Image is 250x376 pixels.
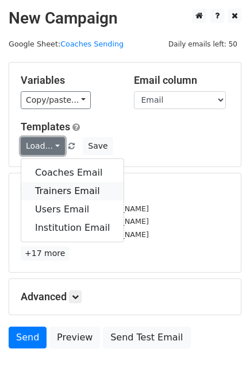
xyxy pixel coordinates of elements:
span: Daily emails left: 50 [164,38,241,51]
small: [EMAIL_ADDRESS][DOMAIN_NAME] [21,204,149,213]
a: Coaches Email [21,164,124,182]
a: +17 more [21,246,69,261]
button: Save [83,137,113,155]
a: Send [9,327,47,348]
a: Daily emails left: 50 [164,40,241,48]
a: Load... [21,137,65,155]
a: Templates [21,121,70,133]
h5: Variables [21,74,117,87]
a: Copy/paste... [21,91,91,109]
small: Google Sheet: [9,40,124,48]
h5: Email column [134,74,230,87]
small: [EMAIL_ADDRESS][DOMAIN_NAME] [21,230,149,239]
h2: New Campaign [9,9,241,28]
small: [EMAIL_ADDRESS][DOMAIN_NAME] [21,217,149,226]
a: Users Email [21,200,124,219]
iframe: Chat Widget [193,321,250,376]
h5: 20 Recipients [21,185,229,197]
a: Coaches Sending [60,40,124,48]
a: Send Test Email [103,327,190,348]
h5: Advanced [21,290,229,303]
a: Trainers Email [21,182,124,200]
a: Preview [49,327,100,348]
a: Institution Email [21,219,124,237]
